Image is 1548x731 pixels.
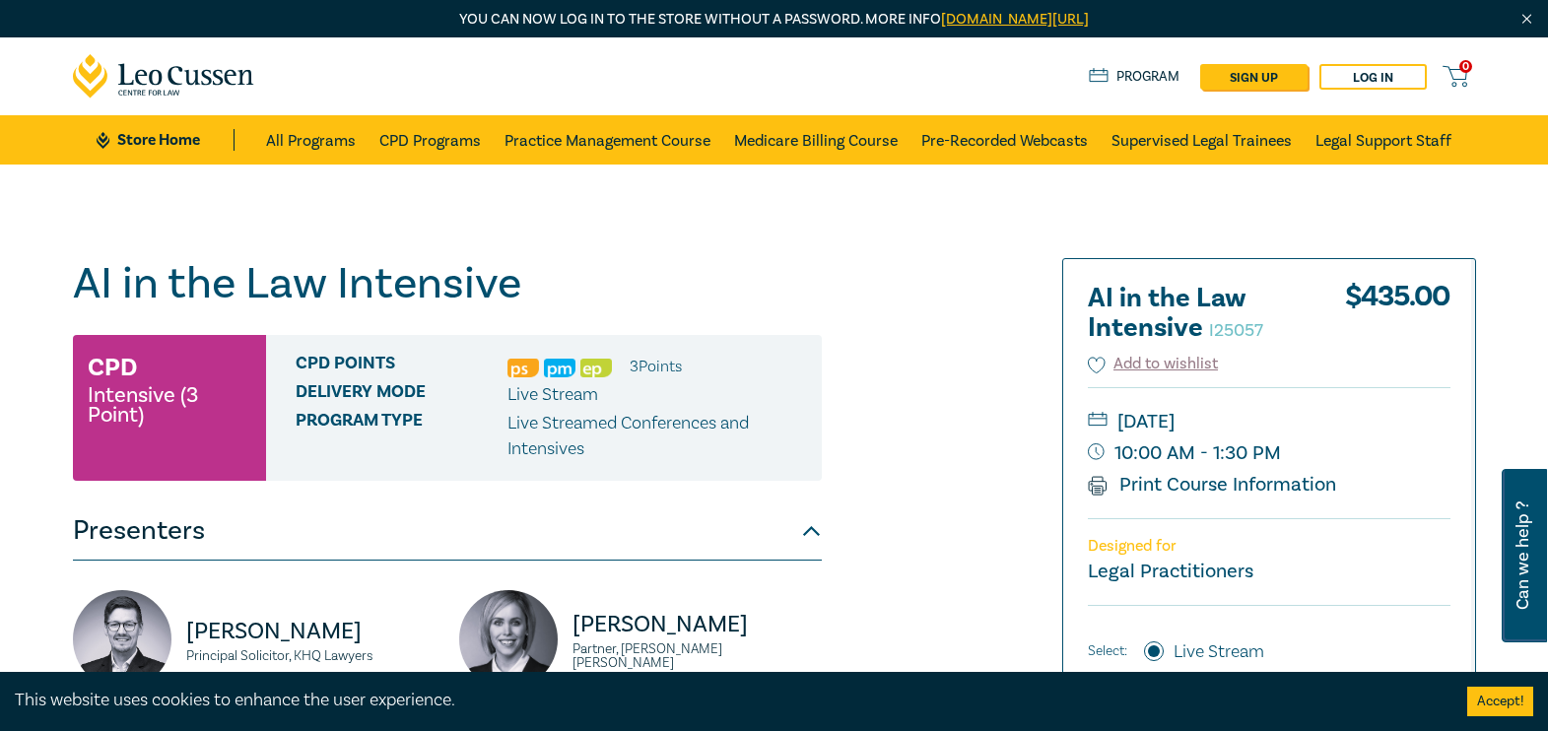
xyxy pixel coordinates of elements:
button: Add to wishlist [1088,353,1219,375]
span: CPD Points [296,354,507,379]
span: Delivery Mode [296,382,507,408]
p: You can now log in to the store without a password. More info [73,9,1476,31]
a: CPD Programs [379,115,481,165]
h2: AI in the Law Intensive [1088,284,1305,343]
label: Live Stream [1174,639,1264,665]
div: $ 435.00 [1345,284,1450,353]
a: sign up [1200,64,1308,90]
h3: CPD [88,350,137,385]
a: [DOMAIN_NAME][URL] [941,10,1089,29]
small: 10:00 AM - 1:30 PM [1088,437,1450,469]
span: Live Stream [507,383,598,406]
a: Practice Management Course [505,115,710,165]
small: Principal Solicitor, KHQ Lawyers [186,649,436,663]
span: Program type [296,411,507,462]
li: 3 Point s [630,354,682,379]
img: https://s3.ap-southeast-2.amazonaws.com/leo-cussen-store-production-content/Contacts/Emily%20Cogh... [459,590,558,689]
img: Close [1518,11,1535,28]
a: Medicare Billing Course [734,115,898,165]
p: Designed for [1088,537,1450,556]
small: Partner, [PERSON_NAME] [PERSON_NAME] [572,642,822,670]
a: Legal Support Staff [1315,115,1451,165]
div: This website uses cookies to enhance the user experience. [15,688,1438,713]
small: I25057 [1209,319,1263,342]
span: 0 [1459,60,1472,73]
small: Intensive (3 Point) [88,385,251,425]
p: [PERSON_NAME] [186,616,436,647]
a: Print Course Information [1088,472,1337,498]
a: All Programs [266,115,356,165]
a: Program [1089,66,1180,88]
small: Legal Practitioners [1088,559,1253,584]
a: Store Home [97,129,234,151]
button: Presenters [73,501,822,561]
a: Supervised Legal Trainees [1111,115,1292,165]
img: Practice Management & Business Skills [544,359,575,377]
a: Pre-Recorded Webcasts [921,115,1088,165]
h1: AI in the Law Intensive [73,258,822,309]
button: Accept cookies [1467,687,1533,716]
span: Select: [1088,640,1127,662]
small: [DATE] [1088,406,1450,437]
span: Can we help ? [1514,481,1532,631]
img: https://s3.ap-southeast-2.amazonaws.com/leo-cussen-store-production-content/Contacts/Alex%20Ditte... [73,590,171,689]
img: Professional Skills [507,359,539,377]
img: Ethics & Professional Responsibility [580,359,612,377]
p: [PERSON_NAME] [572,609,822,640]
p: Live Streamed Conferences and Intensives [507,411,807,462]
a: Log in [1319,64,1427,90]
